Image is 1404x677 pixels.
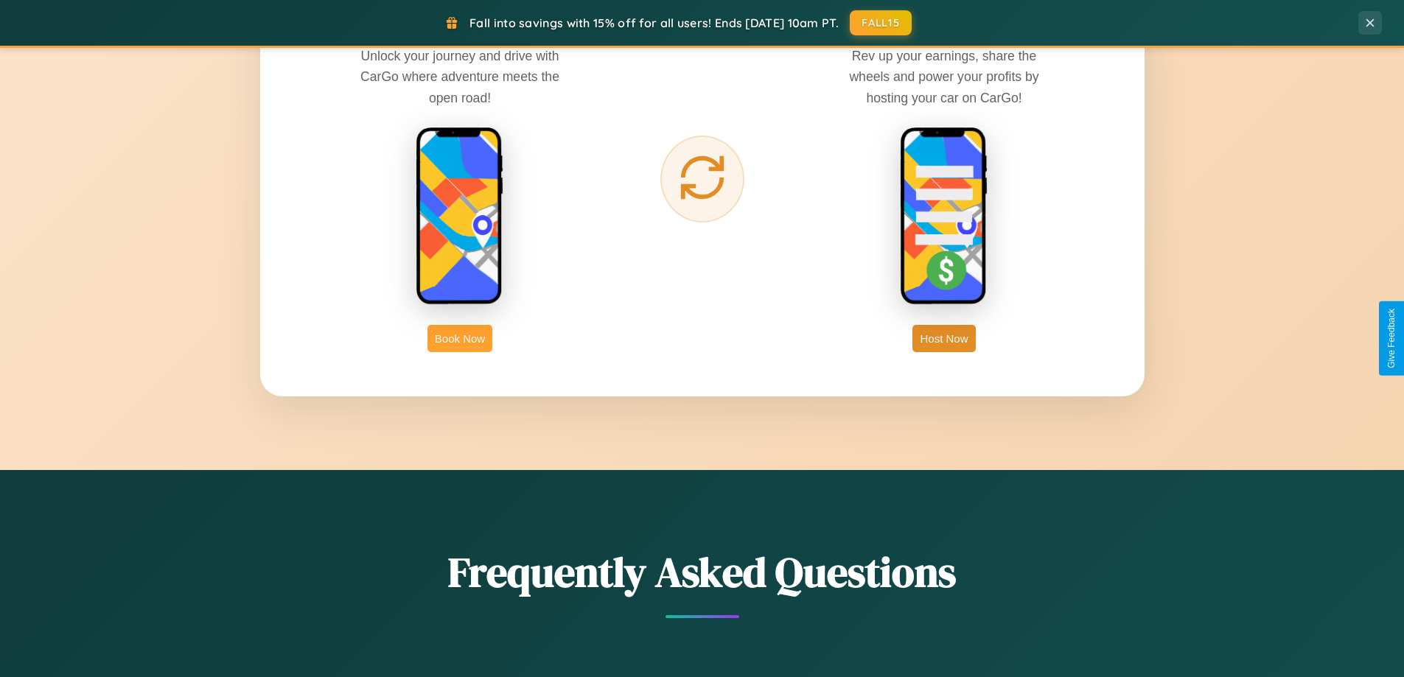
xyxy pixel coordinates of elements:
img: host phone [900,127,988,306]
div: Give Feedback [1386,309,1397,368]
button: Host Now [912,325,975,352]
p: Rev up your earnings, share the wheels and power your profits by hosting your car on CarGo! [834,46,1055,108]
p: Unlock your journey and drive with CarGo where adventure meets the open road! [349,46,570,108]
span: Fall into savings with 15% off for all users! Ends [DATE] 10am PT. [469,15,839,30]
button: FALL15 [850,10,912,35]
img: rent phone [416,127,504,306]
h2: Frequently Asked Questions [260,544,1145,600]
button: Book Now [427,325,492,352]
